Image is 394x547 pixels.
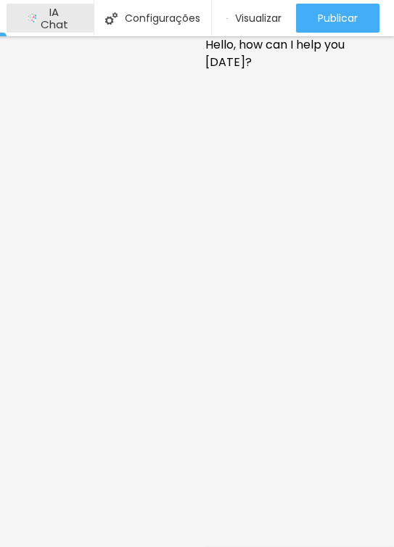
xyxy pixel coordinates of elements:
[235,12,282,24] span: Visualizar
[212,4,296,33] button: Visualizar
[28,13,36,23] img: AI
[318,12,358,24] span: Publicar
[7,4,94,33] button: AIIA Chat
[105,12,118,25] img: Icone
[205,36,356,71] div: Hello, how can I help you [DATE]?
[36,6,72,31] span: IA Chat
[226,12,228,25] img: view-1.svg
[296,4,379,33] button: Publicar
